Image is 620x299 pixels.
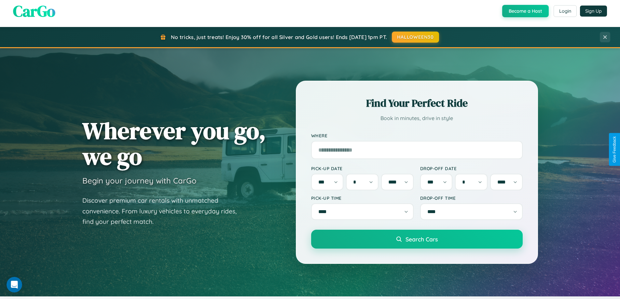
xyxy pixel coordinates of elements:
span: CarGo [13,0,55,22]
h3: Begin your journey with CarGo [82,176,197,185]
label: Drop-off Date [420,166,523,171]
label: Pick-up Time [311,195,414,201]
label: Pick-up Date [311,166,414,171]
button: Sign Up [580,6,607,17]
button: Become a Host [502,5,549,17]
button: Search Cars [311,230,523,249]
span: No tricks, just treats! Enjoy 30% off for all Silver and Gold users! Ends [DATE] 1pm PT. [171,34,387,40]
label: Where [311,133,523,138]
button: Login [554,5,577,17]
p: Book in minutes, drive in style [311,114,523,123]
div: Give Feedback [612,136,617,163]
p: Discover premium car rentals with unmatched convenience. From luxury vehicles to everyday rides, ... [82,195,245,227]
h2: Find Your Perfect Ride [311,96,523,110]
iframe: Intercom live chat [7,277,22,292]
label: Drop-off Time [420,195,523,201]
span: Search Cars [406,236,438,243]
button: HALLOWEEN30 [392,32,439,43]
h1: Wherever you go, we go [82,118,266,169]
